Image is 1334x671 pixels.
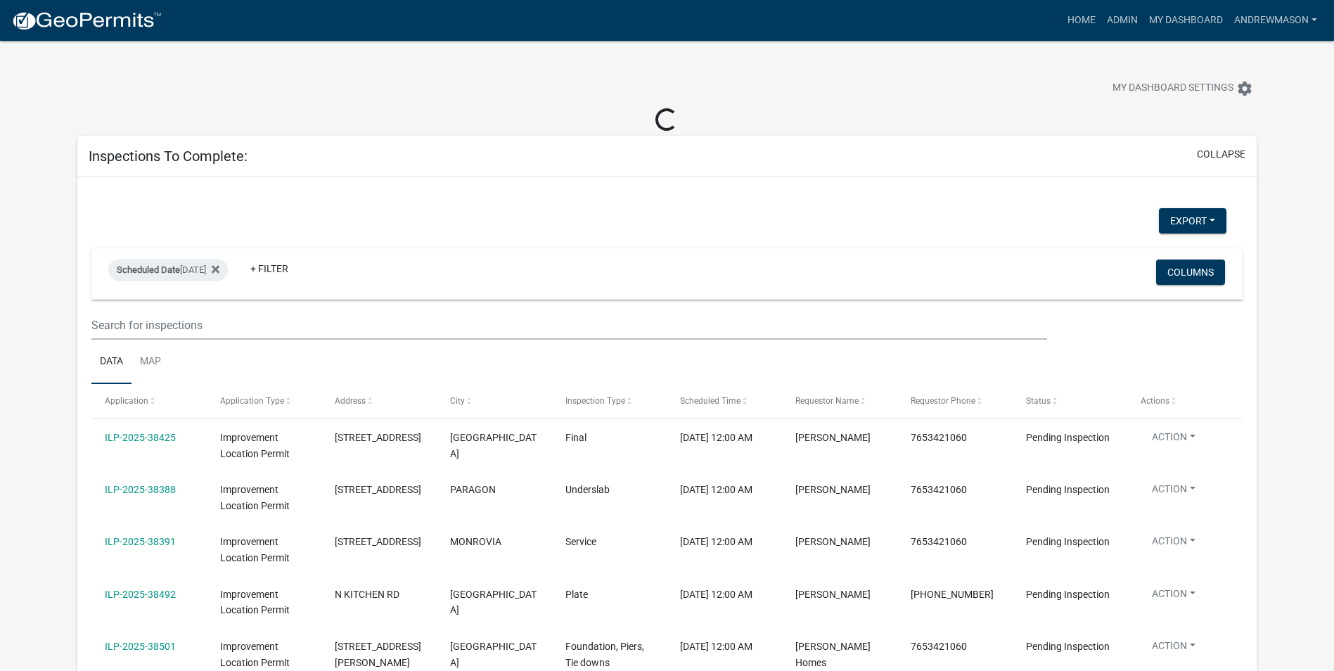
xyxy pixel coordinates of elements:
a: Map [132,340,169,385]
span: MARTINSVILLE [450,432,537,459]
span: 317-431-7649 [911,589,994,600]
datatable-header-cell: Inspection Type [552,384,667,418]
span: Final [565,432,586,443]
span: 09/12/2025, 12:00 AM [680,484,752,495]
h5: Inspections To Complete: [89,148,248,165]
span: 09/12/2025, 12:00 AM [680,589,752,600]
span: Underslab [565,484,610,495]
span: Kevin Bradshaw [795,589,871,600]
div: [DATE] [108,259,228,281]
datatable-header-cell: Actions [1127,384,1243,418]
datatable-header-cell: Address [321,384,437,418]
span: My Dashboard Settings [1112,80,1233,97]
datatable-header-cell: Requestor Name [782,384,897,418]
span: 09/12/2025, 12:00 AM [680,536,752,547]
a: Home [1062,7,1101,34]
span: Address [335,396,366,406]
span: Improvement Location Permit [220,432,290,459]
span: Pending Inspection [1026,589,1110,600]
a: Data [91,340,132,385]
span: Requestor Name [795,396,859,406]
span: Pending Inspection [1026,484,1110,495]
datatable-header-cell: Application Type [207,384,322,418]
span: 7653421060 [911,536,967,547]
button: Action [1141,639,1207,659]
a: ILP-2025-38391 [105,536,176,547]
a: Admin [1101,7,1143,34]
span: Chad Mccloud [795,536,871,547]
datatable-header-cell: Requestor Phone [897,384,1013,418]
datatable-header-cell: Application [91,384,207,418]
a: + Filter [239,256,300,281]
span: Tom Gash [795,432,871,443]
button: Action [1141,482,1207,502]
span: MORGANTOWN [450,641,537,668]
a: ILP-2025-38492 [105,589,176,600]
span: Inspection Type [565,396,625,406]
span: 2122 S HICKEY RD [335,641,421,668]
a: My Dashboard [1143,7,1229,34]
span: Improvement Location Permit [220,641,290,668]
span: Pending Inspection [1026,641,1110,652]
span: Service [565,536,596,547]
span: Application Type [220,396,284,406]
span: Improvement Location Permit [220,484,290,511]
span: PARAGON [450,484,496,495]
button: Action [1141,587,1207,607]
span: 7653421060 [911,484,967,495]
span: Application [105,396,148,406]
span: Actions [1141,396,1169,406]
datatable-header-cell: Scheduled Time [667,384,782,418]
span: Plate [565,589,588,600]
a: ILP-2025-38425 [105,432,176,443]
span: Clayton Homes [795,641,871,668]
button: My Dashboard Settingssettings [1101,75,1264,102]
i: settings [1236,80,1253,97]
span: 5976 PLANO RD [335,432,421,443]
a: ILP-2025-38501 [105,641,176,652]
span: Foundation, Piers, Tie downs [565,641,644,668]
button: Export [1159,208,1226,234]
button: Action [1141,430,1207,450]
span: 09/12/2025, 12:00 AM [680,641,752,652]
a: AndrewMason [1229,7,1323,34]
span: Scheduled Time [680,396,740,406]
button: Columns [1156,260,1225,285]
a: ILP-2025-38388 [105,484,176,495]
span: 7653421060 [911,432,967,443]
button: collapse [1197,147,1245,162]
span: 09/12/2025, 12:00 AM [680,432,752,443]
span: 7373 N BRIARHOPPER RD [335,536,421,547]
span: Improvement Location Permit [220,589,290,616]
span: 7653421060 [911,641,967,652]
span: N KITCHEN RD [335,589,399,600]
datatable-header-cell: Status [1012,384,1127,418]
span: Pending Inspection [1026,536,1110,547]
span: Bryant [795,484,871,495]
span: Requestor Phone [911,396,975,406]
span: Improvement Location Permit [220,536,290,563]
span: 2110 S S R 67 [335,484,421,495]
input: Search for inspections [91,311,1047,340]
datatable-header-cell: City [437,384,552,418]
span: City [450,396,465,406]
span: Status [1026,396,1051,406]
span: MOORESVILLE [450,589,537,616]
span: Scheduled Date [117,264,180,275]
button: Action [1141,534,1207,554]
span: Pending Inspection [1026,432,1110,443]
span: MONROVIA [450,536,501,547]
